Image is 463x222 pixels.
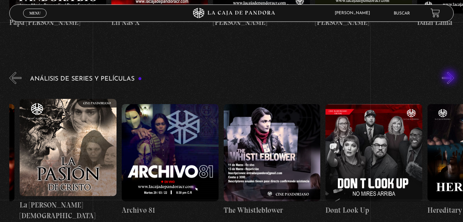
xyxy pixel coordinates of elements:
[213,17,310,28] h4: [PERSON_NAME]
[9,17,106,28] h4: Papa [PERSON_NAME]
[30,76,142,82] h3: Análisis de series y películas
[331,11,377,15] span: [PERSON_NAME]
[27,17,43,22] span: Cerrar
[9,72,21,84] button: Previous
[122,205,219,216] h4: Archivo 81
[224,205,321,216] h4: The Whistleblower
[442,72,454,84] button: Next
[325,205,422,216] h4: Dont Look Up
[20,200,117,221] h4: La [PERSON_NAME][DEMOGRAPHIC_DATA]
[315,17,412,28] h4: [PERSON_NAME]
[431,8,440,18] a: View your shopping cart
[111,17,208,28] h4: Lil Nas X
[394,11,410,16] a: Buscar
[29,11,41,15] span: Menu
